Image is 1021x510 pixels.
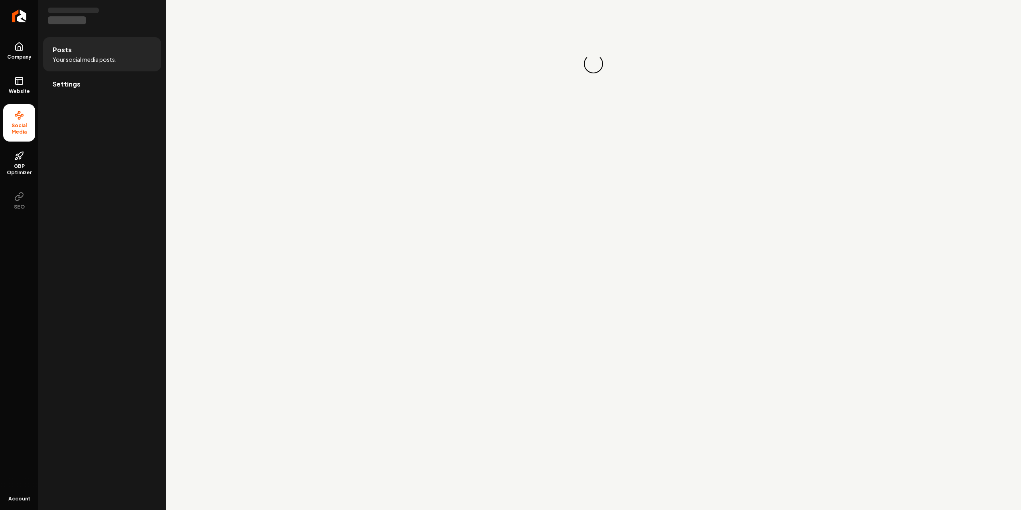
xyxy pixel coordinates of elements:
span: GBP Optimizer [3,163,35,176]
a: Website [3,70,35,101]
span: Website [6,88,33,95]
span: Social Media [3,122,35,135]
a: Settings [43,71,161,97]
span: Posts [53,45,72,55]
button: SEO [3,185,35,217]
img: Rebolt Logo [12,10,27,22]
span: Your social media posts. [53,55,116,63]
span: SEO [11,204,28,210]
span: Company [4,54,35,60]
div: Loading [583,53,604,75]
span: Settings [53,79,81,89]
a: Company [3,35,35,67]
a: GBP Optimizer [3,145,35,182]
span: Account [8,496,30,502]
